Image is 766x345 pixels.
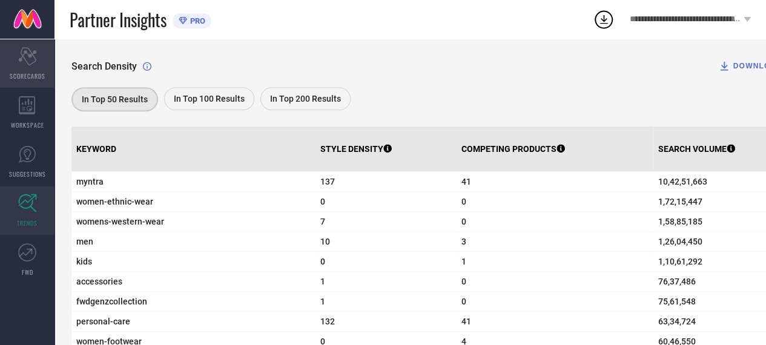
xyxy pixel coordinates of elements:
span: 41 [461,317,649,326]
span: 0 [461,277,649,286]
span: SUGGESTIONS [9,169,46,179]
span: womens-western-wear [76,217,311,226]
span: In Top 50 Results [82,94,148,104]
span: Partner Insights [70,7,167,32]
span: 0 [461,297,649,306]
th: KEYWORD [71,126,315,172]
p: SEARCH VOLUME [658,144,735,154]
span: In Top 200 Results [270,94,341,103]
span: FWD [22,268,33,277]
span: kids [76,257,311,266]
span: SCORECARDS [10,71,45,80]
span: 132 [320,317,452,326]
span: 0 [461,197,649,206]
span: 7 [320,217,452,226]
span: 0 [320,257,452,266]
span: myntra [76,177,311,186]
span: 1 [320,277,452,286]
span: 137 [320,177,452,186]
p: STYLE DENSITY [320,144,392,154]
span: fwdgenzcollection [76,297,311,306]
span: 1 [320,297,452,306]
span: 10 [320,237,452,246]
span: 41 [461,177,649,186]
span: 3 [461,237,649,246]
span: women-ethnic-wear [76,197,311,206]
span: 1 [461,257,649,266]
span: 0 [461,217,649,226]
span: TRENDS [17,218,38,228]
span: PRO [187,16,205,25]
span: In Top 100 Results [174,94,245,103]
div: Open download list [593,8,615,30]
span: 0 [320,197,452,206]
span: personal-care [76,317,311,326]
p: COMPETING PRODUCTS [461,144,565,154]
span: accessories [76,277,311,286]
span: Search Density [71,61,137,72]
span: WORKSPACE [11,120,44,130]
span: men [76,237,311,246]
